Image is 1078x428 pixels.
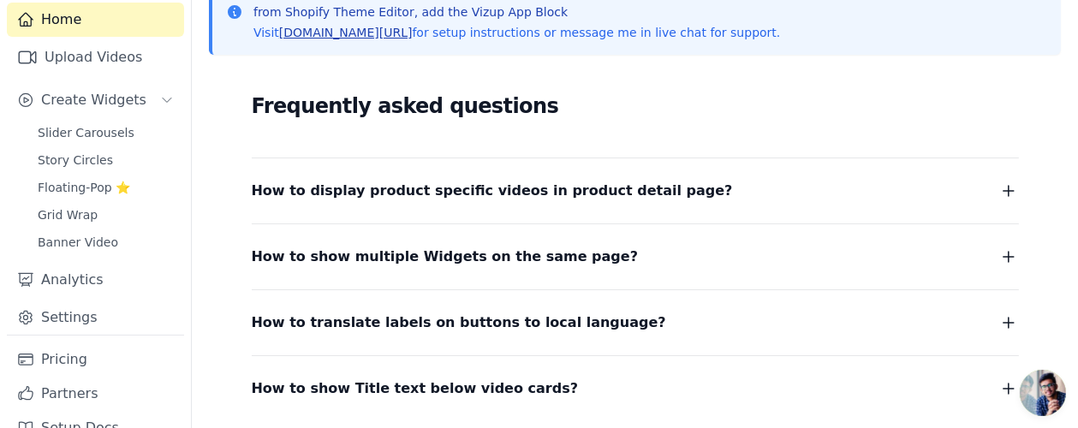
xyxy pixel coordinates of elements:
span: How to translate labels on buttons to local language? [252,311,666,335]
span: How to show Title text below video cards? [252,377,579,401]
a: Pricing [7,342,184,377]
button: How to show multiple Widgets on the same page? [252,245,1019,269]
span: Slider Carousels [38,124,134,141]
button: How to show Title text below video cards? [252,377,1019,401]
a: Banner Video [27,230,184,254]
button: How to translate labels on buttons to local language? [252,311,1019,335]
a: Floating-Pop ⭐ [27,175,184,199]
span: Grid Wrap [38,206,98,223]
span: Floating-Pop ⭐ [38,179,130,196]
a: Story Circles [27,148,184,172]
span: How to display product specific videos in product detail page? [252,179,733,203]
span: Banner Video [38,234,118,251]
a: Upload Videos [7,40,184,74]
p: Visit for setup instructions or message me in live chat for support. [253,24,780,41]
span: Create Widgets [41,90,146,110]
p: from Shopify Theme Editor, add the Vizup App Block [253,3,780,21]
a: Partners [7,377,184,411]
a: Settings [7,300,184,335]
span: Story Circles [38,152,113,169]
button: How to display product specific videos in product detail page? [252,179,1019,203]
a: [DOMAIN_NAME][URL] [279,26,413,39]
a: Slider Carousels [27,121,184,145]
a: Open chat [1020,370,1066,416]
a: Grid Wrap [27,203,184,227]
button: Create Widgets [7,83,184,117]
span: How to show multiple Widgets on the same page? [252,245,639,269]
a: Analytics [7,263,184,297]
h2: Frequently asked questions [252,89,1019,123]
a: Home [7,3,184,37]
